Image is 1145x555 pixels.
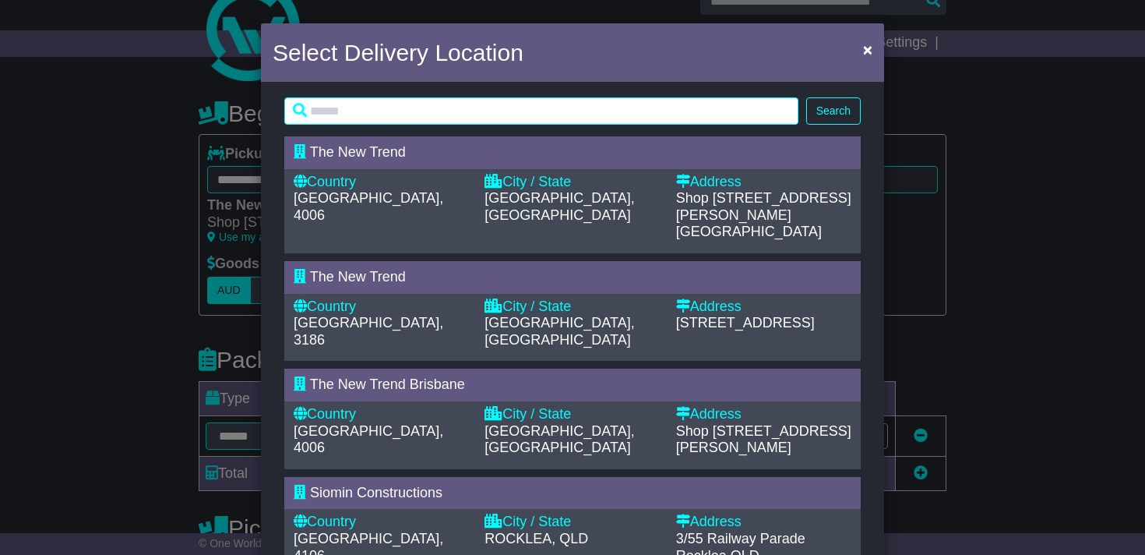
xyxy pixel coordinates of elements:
span: × [863,41,872,58]
div: Address [676,299,851,316]
span: [GEOGRAPHIC_DATA], 4006 [294,423,443,456]
button: Search [806,97,861,125]
div: Country [294,299,469,316]
div: Address [676,174,851,191]
button: Close [855,34,880,65]
div: City / State [484,299,660,316]
span: Shop [STREET_ADDRESS][PERSON_NAME] [676,190,851,223]
span: [GEOGRAPHIC_DATA], [GEOGRAPHIC_DATA] [484,315,634,348]
span: [STREET_ADDRESS] [676,315,815,331]
span: Siomin Constructions [310,485,442,500]
div: Country [294,174,469,191]
div: City / State [484,514,660,531]
span: 3/55 Railway Parade [676,531,805,546]
span: [GEOGRAPHIC_DATA], 4006 [294,190,443,223]
h4: Select Delivery Location [273,35,523,70]
span: Shop [STREET_ADDRESS][PERSON_NAME] [676,423,851,456]
span: [GEOGRAPHIC_DATA], [GEOGRAPHIC_DATA] [484,190,634,223]
div: Country [294,406,469,423]
div: Address [676,406,851,423]
div: Address [676,514,851,531]
div: Country [294,514,469,531]
div: City / State [484,174,660,191]
span: [GEOGRAPHIC_DATA], [GEOGRAPHIC_DATA] [484,423,634,456]
span: [GEOGRAPHIC_DATA] [676,224,822,239]
span: The New Trend [310,269,406,285]
span: [GEOGRAPHIC_DATA], 3186 [294,315,443,348]
span: The New Trend Brisbane [310,376,465,392]
div: City / State [484,406,660,423]
span: The New Trend [310,144,406,160]
span: ROCKLEA, QLD [484,531,588,546]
